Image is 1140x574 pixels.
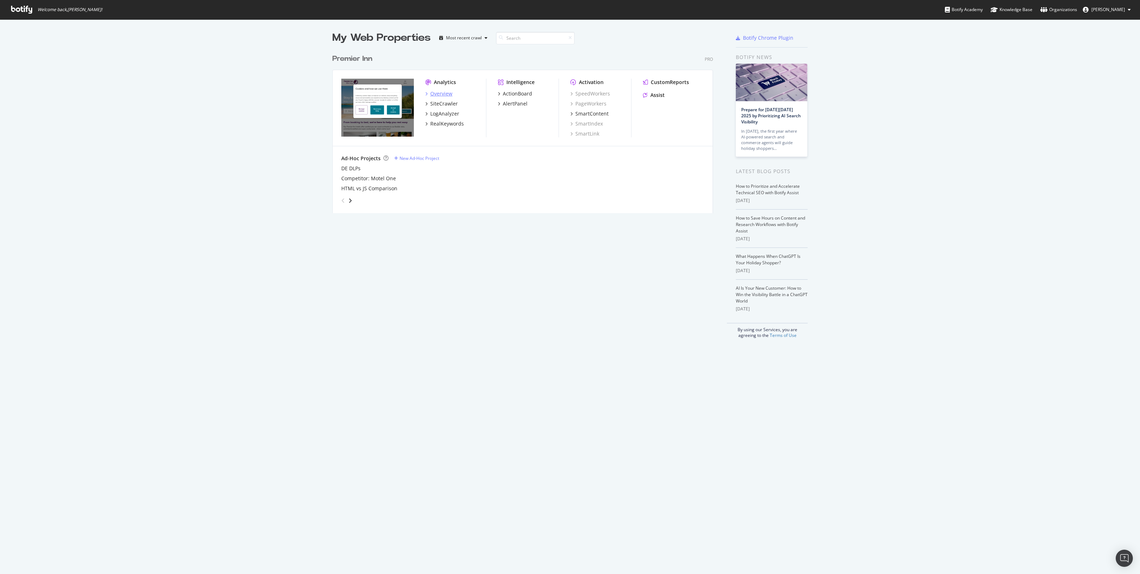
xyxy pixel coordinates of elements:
[643,92,665,99] a: Assist
[425,90,452,97] a: Overview
[430,100,458,107] div: SiteCrawler
[570,130,599,137] a: SmartLink
[736,285,808,304] a: AI Is Your New Customer: How to Win the Visibility Battle in a ChatGPT World
[770,332,797,338] a: Terms of Use
[430,120,464,127] div: RealKeywords
[650,92,665,99] div: Assist
[338,195,348,206] div: angle-left
[727,323,808,338] div: By using our Services, you are agreeing to the
[575,110,609,117] div: SmartContent
[741,128,802,151] div: In [DATE], the first year where AI-powered search and commerce agents will guide holiday shoppers…
[736,306,808,312] div: [DATE]
[743,34,793,41] div: Botify Chrome Plugin
[570,110,609,117] a: SmartContent
[332,54,375,64] a: Premier Inn
[332,31,431,45] div: My Web Properties
[341,79,414,137] img: https://www.premierinn.com/
[496,32,575,44] input: Search
[434,79,456,86] div: Analytics
[348,197,353,204] div: angle-right
[341,165,361,172] a: DE DLPs
[736,197,808,204] div: [DATE]
[341,155,381,162] div: Ad-Hoc Projects
[425,100,458,107] a: SiteCrawler
[430,110,459,117] div: LogAnalyzer
[736,183,800,196] a: How to Prioritize and Accelerate Technical SEO with Botify Assist
[425,110,459,117] a: LogAnalyzer
[736,167,808,175] div: Latest Blog Posts
[1116,550,1133,567] div: Open Intercom Messenger
[579,79,604,86] div: Activation
[446,36,482,40] div: Most recent crawl
[570,90,610,97] a: SpeedWorkers
[736,236,808,242] div: [DATE]
[736,253,801,266] a: What Happens When ChatGPT Is Your Holiday Shopper?
[741,107,801,125] a: Prepare for [DATE][DATE] 2025 by Prioritizing AI Search Visibility
[1077,4,1136,15] button: [PERSON_NAME]
[945,6,983,13] div: Botify Academy
[341,175,396,182] a: Competitor: Motel One
[736,64,807,101] img: Prepare for Black Friday 2025 by Prioritizing AI Search Visibility
[498,100,527,107] a: AlertPanel
[1091,6,1125,13] span: Maisie Hill
[425,120,464,127] a: RealKeywords
[570,120,603,127] a: SmartIndex
[736,215,805,234] a: How to Save Hours on Content and Research Workflows with Botify Assist
[736,34,793,41] a: Botify Chrome Plugin
[506,79,535,86] div: Intelligence
[430,90,452,97] div: Overview
[736,268,808,274] div: [DATE]
[705,56,713,62] div: Pro
[503,100,527,107] div: AlertPanel
[400,155,439,161] div: New Ad-Hoc Project
[991,6,1032,13] div: Knowledge Base
[651,79,689,86] div: CustomReports
[570,100,606,107] a: PageWorkers
[503,90,532,97] div: ActionBoard
[332,45,719,213] div: grid
[643,79,689,86] a: CustomReports
[332,54,372,64] div: Premier Inn
[38,7,102,13] span: Welcome back, [PERSON_NAME] !
[341,185,397,192] a: HTML vs JS Comparison
[736,53,808,61] div: Botify news
[394,155,439,161] a: New Ad-Hoc Project
[1040,6,1077,13] div: Organizations
[498,90,532,97] a: ActionBoard
[436,32,490,44] button: Most recent crawl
